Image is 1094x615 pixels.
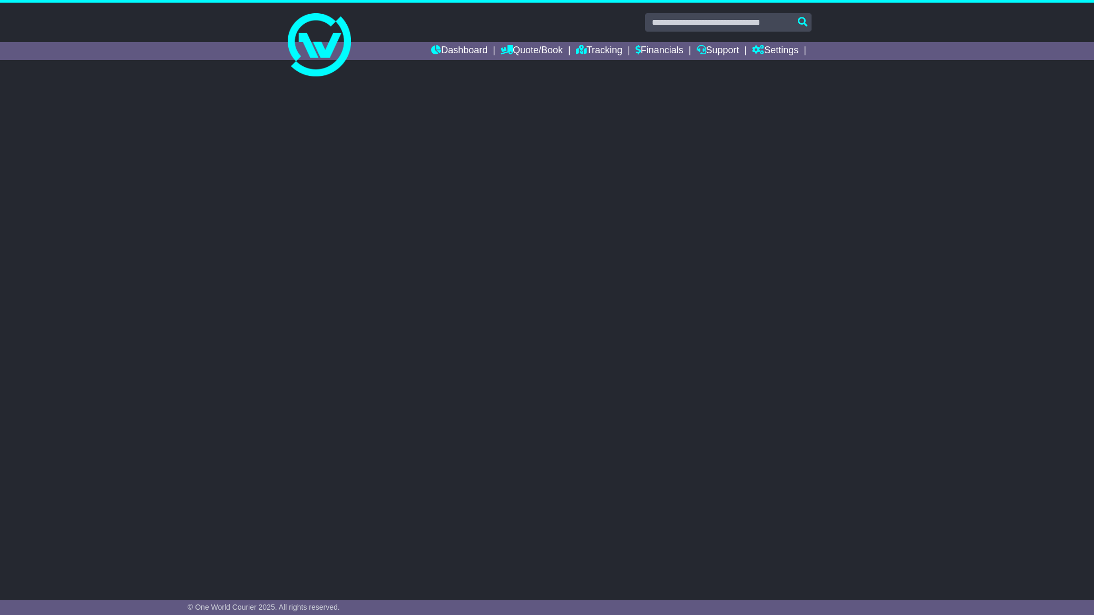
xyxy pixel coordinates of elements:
[188,603,340,611] span: © One World Courier 2025. All rights reserved.
[501,42,563,60] a: Quote/Book
[431,42,487,60] a: Dashboard
[752,42,798,60] a: Settings
[636,42,683,60] a: Financials
[697,42,739,60] a: Support
[576,42,622,60] a: Tracking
